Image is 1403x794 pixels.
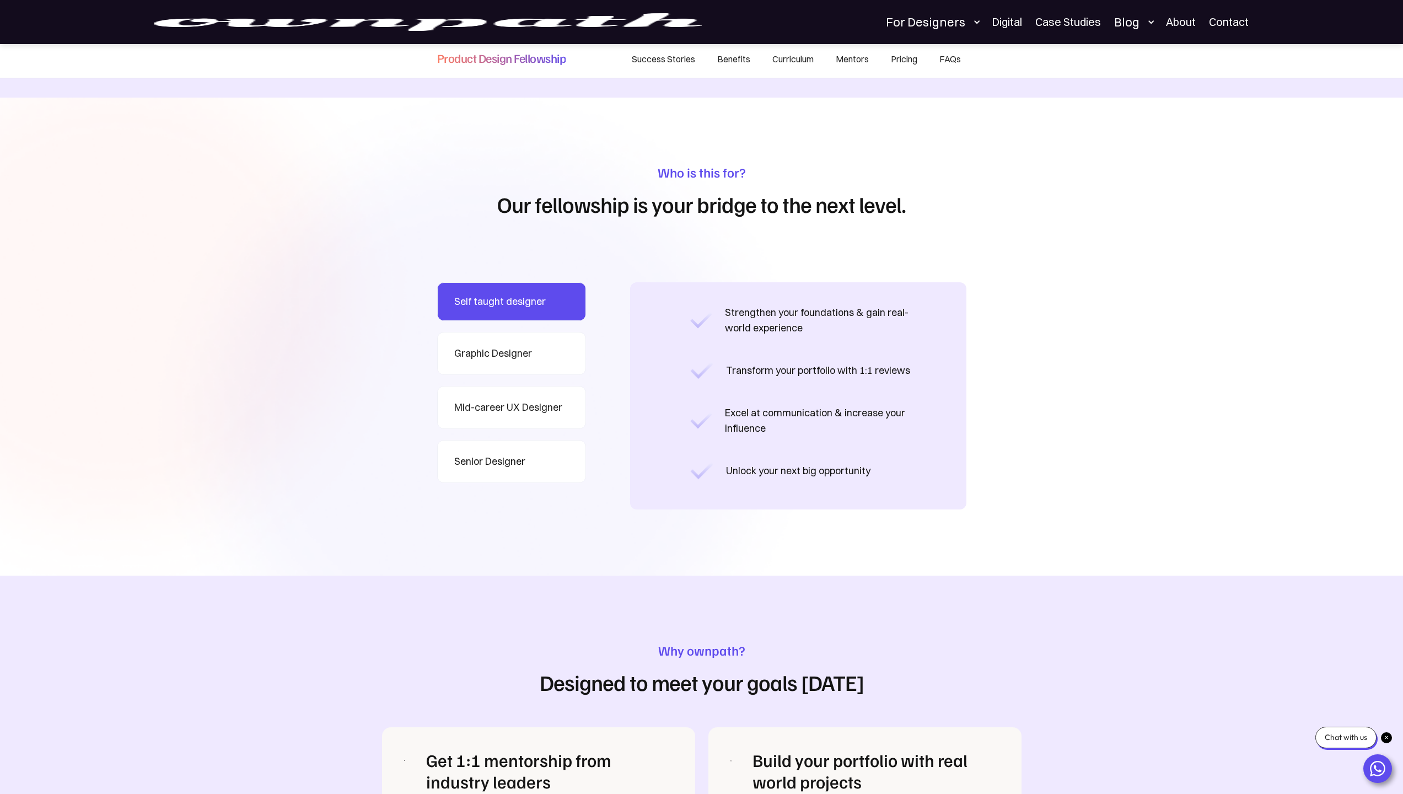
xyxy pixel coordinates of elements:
div: Excel at communication & increase your influence [725,405,911,436]
a: About [1166,15,1196,29]
div: For Designers [886,15,965,29]
div: Strengthen your foundations & gain real-world experience [725,305,911,336]
a: Pricing [880,40,928,78]
div: Senior Designer [454,454,525,469]
a: Product Design Fellowship [437,40,566,74]
a: FAQs [928,40,966,78]
div: Unlock your next big opportunity [726,463,870,479]
div: Transform your portfolio with 1:1 reviews [726,363,910,378]
a: Curriculum [761,40,825,78]
h4: Product Design Fellowship [437,50,566,66]
h1: Our fellowship is your bridge to the next level. [437,192,966,216]
a: Case Studies [1035,15,1101,29]
h3: Why ownpath? [382,642,1022,659]
h3: Who is this for? [437,164,966,181]
div: Chat with us [1315,727,1377,748]
div: Blog [1114,15,1153,29]
a: Mentors [825,40,880,78]
h2: Get 1:1 mentorship from industry leaders [426,749,673,792]
div: Self taught designer [454,294,546,309]
h1: Designed to meet your goals [DATE] [382,670,1022,694]
h2: Build your portfolio with real world projects [752,749,999,792]
div: Blog [1114,15,1139,29]
div: Mid-career UX Designer [454,400,562,415]
div: For Designers [886,15,979,29]
a: Digital [992,15,1022,29]
a: Benefits [706,40,761,78]
a: Success Stories [621,40,706,78]
a: Contact [1209,15,1249,29]
div: Graphic Designer [454,346,532,361]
